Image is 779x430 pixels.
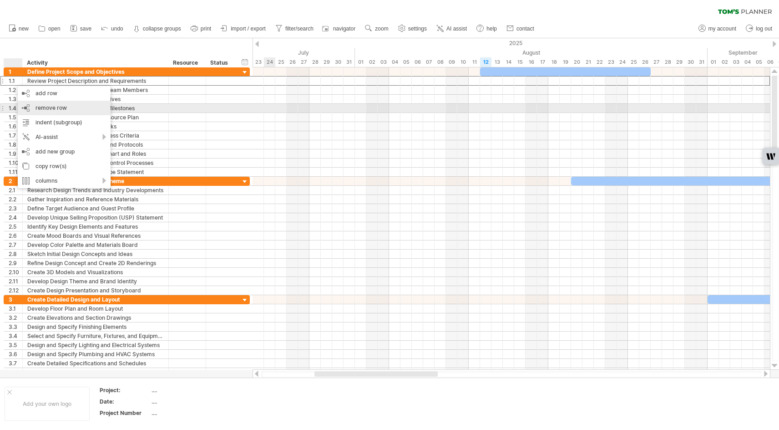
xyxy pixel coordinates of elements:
[617,57,628,67] div: Sunday, 24 August 2025
[605,57,617,67] div: Saturday, 23 August 2025
[651,57,662,67] div: Wednesday, 27 August 2025
[375,26,388,32] span: zoom
[9,231,22,240] div: 2.6
[9,304,22,313] div: 3.1
[273,23,316,35] a: filter/search
[9,140,22,149] div: 1.8
[48,26,61,32] span: open
[9,186,22,195] div: 2.1
[719,57,730,67] div: Tuesday, 2 September 2025
[27,222,164,231] div: Identify Key Design Elements and Features
[27,58,163,67] div: Activity
[560,57,571,67] div: Tuesday, 19 August 2025
[673,57,685,67] div: Friday, 29 August 2025
[9,322,22,331] div: 3.3
[210,58,230,67] div: Status
[9,241,22,249] div: 2.7
[218,23,268,35] a: import / export
[18,144,111,159] div: add new group
[764,57,776,67] div: Saturday, 6 September 2025
[571,57,582,67] div: Wednesday, 20 August 2025
[100,398,150,405] div: Date:
[27,231,164,240] div: Create Mood Boards and Visual References
[9,149,22,158] div: 1.9
[188,23,214,35] a: print
[27,332,164,340] div: Select and Specify Furniture, Fixtures, and Equipment (FF&E)
[275,57,287,67] div: Friday, 25 July 2025
[18,159,111,174] div: copy row(s)
[27,341,164,349] div: Design and Specify Lighting and Electrical Systems
[628,57,639,67] div: Monday, 25 August 2025
[152,409,228,417] div: ....
[80,26,91,32] span: save
[287,57,298,67] div: Saturday, 26 July 2025
[696,57,708,67] div: Sunday, 31 August 2025
[9,113,22,122] div: 1.5
[708,57,719,67] div: Monday, 1 September 2025
[27,241,164,249] div: Develop Color Palette and Materials Board
[355,48,708,57] div: August 2025
[9,168,22,176] div: 1.11
[27,295,164,304] div: Create Detailed Design and Layout
[36,23,63,35] a: open
[503,57,514,67] div: Thursday, 14 August 2025
[332,57,344,67] div: Wednesday, 30 July 2025
[9,259,22,267] div: 2.9
[27,350,164,358] div: Design and Specify Plumbing and HVAC Systems
[201,26,211,32] span: print
[99,23,126,35] a: undo
[27,313,164,322] div: Create Elevations and Section Drawings
[27,204,164,213] div: Define Target Audience and Guest Profile
[378,57,389,67] div: Sunday, 3 August 2025
[9,67,22,76] div: 1
[35,104,67,111] span: remove row
[264,57,275,67] div: Thursday, 24 July 2025
[9,104,22,113] div: 1.4
[27,250,164,258] div: Sketch Initial Design Concepts and Ideas
[400,57,412,67] div: Tuesday, 5 August 2025
[457,57,469,67] div: Sunday, 10 August 2025
[355,57,366,67] div: Friday, 1 August 2025
[19,26,29,32] span: new
[173,58,201,67] div: Resource
[298,57,309,67] div: Sunday, 27 July 2025
[9,213,22,222] div: 2.4
[9,268,22,276] div: 2.10
[504,23,537,35] a: contact
[111,26,123,32] span: undo
[434,23,470,35] a: AI assist
[412,57,423,67] div: Wednesday, 6 August 2025
[9,195,22,204] div: 2.2
[9,332,22,340] div: 3.4
[480,57,491,67] div: Tuesday, 12 August 2025
[27,186,164,195] div: Research Design Trends and Industry Developments
[685,57,696,67] div: Saturday, 30 August 2025
[9,86,22,94] div: 1.2
[446,26,467,32] span: AI assist
[363,23,391,35] a: zoom
[143,26,181,32] strong: collapse groups
[27,277,164,286] div: Develop Design Theme and Brand Identity
[516,26,534,32] span: contact
[9,131,22,140] div: 1.7
[582,57,594,67] div: Thursday, 21 August 2025
[321,57,332,67] div: Tuesday, 29 July 2025
[408,26,427,32] span: settings
[285,26,314,32] span: filter/search
[474,23,500,35] a: help
[537,57,548,67] div: Sunday, 17 August 2025
[27,286,164,295] div: Create Design Presentation and Storyboard
[491,57,503,67] div: Wednesday, 13 August 2025
[9,341,22,349] div: 3.5
[753,57,764,67] div: Friday, 5 September 2025
[446,57,457,67] div: Saturday, 9 August 2025
[9,286,22,295] div: 2.12
[526,57,537,67] div: Saturday, 16 August 2025
[9,277,22,286] div: 2.11
[708,26,736,32] span: my account
[344,57,355,67] div: Thursday, 31 July 2025
[27,322,164,331] div: Design and Specify Finishing Elements
[756,26,772,32] span: log out
[253,57,264,67] div: Wednesday, 23 July 2025
[9,77,22,85] div: 1.1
